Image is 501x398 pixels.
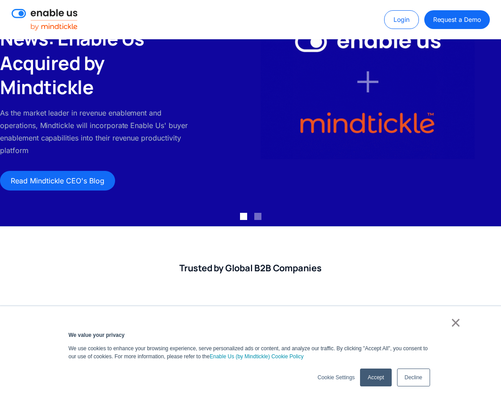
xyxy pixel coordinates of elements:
[424,10,490,29] a: Request a Demo
[360,369,391,386] a: Accept
[261,4,475,159] img: Enable Us by Mindtickle
[384,10,419,29] a: Login
[451,319,461,327] a: ×
[210,352,304,361] a: Enable Us (by Mindtickle) Cookie Policy
[240,213,247,220] div: Show slide 1 of 2
[318,373,355,381] a: Cookie Settings
[397,369,430,386] a: Decline
[254,213,261,220] div: Show slide 2 of 2
[69,344,433,361] p: We use cookies to enhance your browsing experience, serve personalized ads or content, and analyz...
[69,332,125,338] strong: We value your privacy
